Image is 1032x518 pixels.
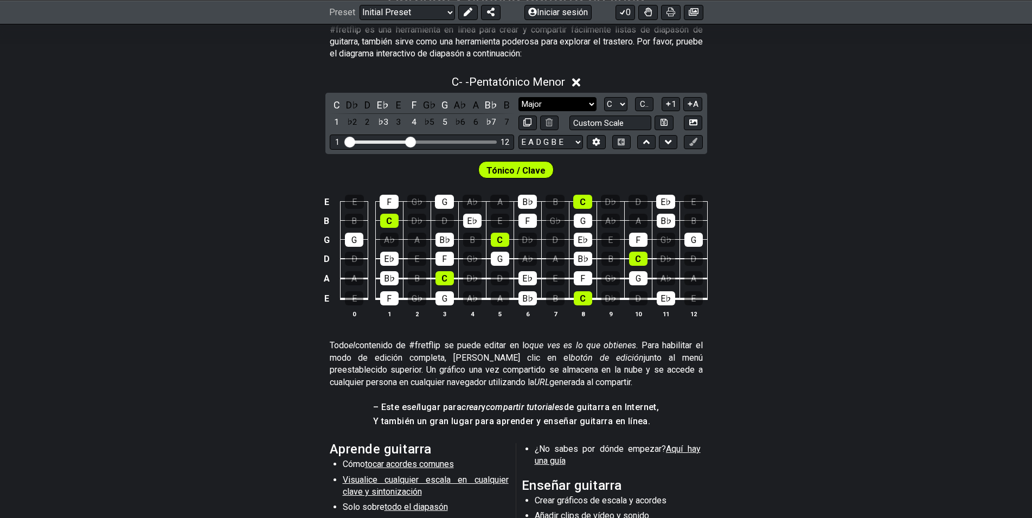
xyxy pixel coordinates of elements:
[345,195,364,209] div: E
[601,291,620,305] div: D♭
[491,291,509,305] div: A
[662,97,680,112] button: 1
[518,252,537,266] div: A♭
[652,308,680,319] th: 11
[349,340,355,350] em: el
[330,340,703,388] p: Todo contenido de #fretflip se puede editar en lo . Para habilitar el modo de edición completa, [...
[373,401,659,413] h4: – Este es lugar para y de guitarra en Internet,
[435,271,454,285] div: C
[360,4,455,20] select: Preset
[601,271,620,285] div: G♭
[522,479,703,491] h2: Enseñar guitarra
[392,98,406,112] div: Clase de toggle pitch
[345,271,363,285] div: A
[491,252,509,266] div: G
[484,98,498,112] div: Clase de toggle pitch
[458,308,486,319] th: 4
[469,115,483,130] div: Grado de escala de palanca
[375,308,403,319] th: 1
[637,135,656,150] button: ¡Muévete hacia
[616,4,635,20] button: 0
[518,291,537,305] div: B♭
[624,308,652,319] th: 10
[458,4,478,20] button: Editar Preset
[431,308,458,319] th: 3
[438,115,452,130] div: Grado de escala de palanca
[384,502,448,512] span: todo el diapasón
[529,340,636,350] em: que ves es lo que obtienes
[481,4,501,20] button: Compartir Preset
[524,4,592,20] button: Iniciar sesión
[684,271,703,285] div: A
[392,115,406,130] div: Grado de escala de palanca
[684,135,702,150] button: Primero haga clic en editar preajuste para habilitar la edición de marcadores
[373,415,659,427] h4: Y también un gran lugar para aprender y enseñar guitarra en línea.
[345,291,363,305] div: E
[407,195,426,209] div: G♭
[408,291,426,305] div: G♭
[490,195,509,209] div: A
[540,116,559,130] button: Eliminar
[330,115,344,130] div: Grado de escala de palanca
[422,98,437,112] div: Clase de toggle pitch
[435,195,454,209] div: G
[499,115,514,130] div: Grado de escala de palanca
[499,98,514,112] div: Clase de toggle pitch
[320,193,333,212] td: E
[680,308,707,319] th: 12
[604,97,627,112] select: Tónico/Raíz
[345,214,363,228] div: B
[435,252,454,266] div: F
[601,195,620,209] div: D♭
[408,233,426,247] div: A
[330,24,703,60] p: #fretflip es una herramienta en línea para crear y compartir fácilmente listas de diapasón de gui...
[684,233,703,247] div: G
[571,353,644,363] em: botón de edición
[408,271,426,285] div: B
[330,443,511,455] h2: Aprende guitarra
[463,291,482,305] div: A♭
[514,308,541,319] th: 6
[657,271,675,285] div: A♭
[380,214,399,228] div: C
[461,402,481,412] em: crear
[453,98,467,112] div: Clase de toggle pitch
[452,75,565,88] span: C - - Pentatónico Menor
[684,291,703,305] div: E
[587,135,605,150] button: Editar Tuning
[659,135,677,150] button: Muévete hacia abajo
[422,115,437,130] div: Grado de escala de palanca
[407,115,421,130] div: Grado de escala de palanca
[661,4,681,20] button: Impresión
[486,163,546,178] span: Primero habilite el modo de edición completa para editar
[491,233,509,247] div: C
[335,138,339,147] div: 1
[341,308,368,319] th: 0
[380,291,399,305] div: F
[601,252,620,266] div: B
[629,214,648,228] div: A
[684,116,702,130] button: Crear imagen
[329,7,355,17] span: Preset
[361,98,375,112] div: Clase de toggle pitch
[527,402,564,412] em: tutoriales
[320,289,333,309] td: E
[408,252,426,266] div: E
[435,214,454,228] div: D
[463,252,482,266] div: G♭
[656,195,675,209] div: E♭
[657,214,675,228] div: B♭
[597,308,624,319] th: 9
[535,443,701,471] li: ¿No sabes por dónde empezar?
[657,233,675,247] div: G♭
[380,252,399,266] div: E♭
[612,135,631,150] button: Alternar la vista de acorde horizontal
[573,195,592,209] div: C
[629,271,648,285] div: G
[518,97,597,112] select: Escala
[491,214,509,228] div: E
[574,252,592,266] div: B♭
[546,214,565,228] div: G♭
[343,458,509,474] li: Cómo
[569,308,597,319] th: 8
